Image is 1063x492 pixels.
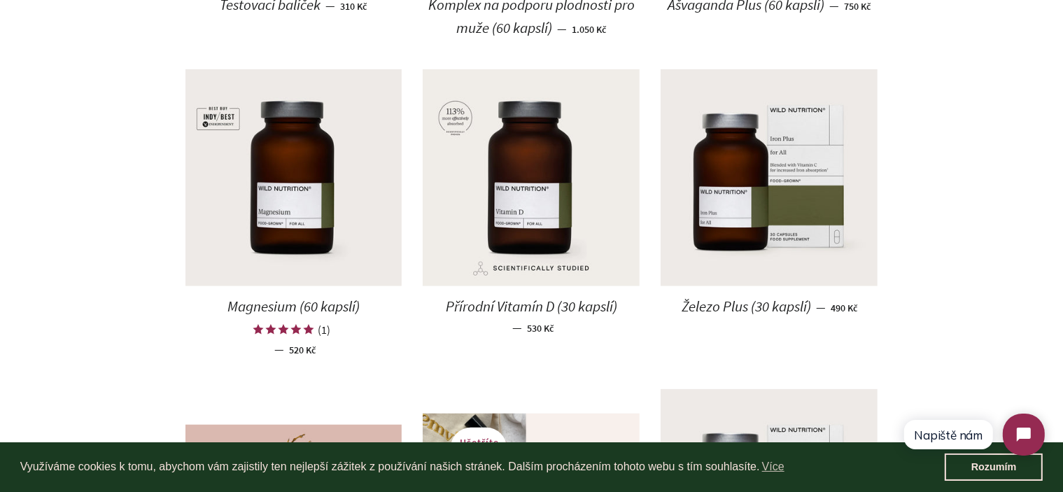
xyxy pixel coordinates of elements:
[227,297,360,316] span: Magnesium (60 kapslí)
[446,297,617,316] span: Přírodní Vitamín D (30 kapslí)
[423,286,640,346] a: Přírodní Vitamín D (30 kapslí) — 530 Kč
[512,320,522,335] span: —
[816,300,826,315] span: —
[527,322,554,335] span: 530 Kč
[289,344,316,356] span: 520 Kč
[20,456,945,477] span: Využíváme cookies k tomu, abychom vám zajistily ten nejlepší zážitek z používání našich stránek. ...
[760,456,787,477] a: learn more about cookies
[891,402,1057,468] iframe: Tidio Chat
[661,286,878,328] a: Železo Plus (30 kapslí) — 490 Kč
[831,302,857,314] span: 490 Kč
[318,323,330,337] div: (1)
[451,428,507,468] p: Ušetříte 280 Kč
[185,286,402,367] a: Magnesium (60 kapslí) (1) — 520 Kč
[274,342,284,357] span: —
[557,21,567,36] span: —
[682,297,811,316] span: Železo Plus (30 kapslí)
[572,23,606,36] span: 1.050 Kč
